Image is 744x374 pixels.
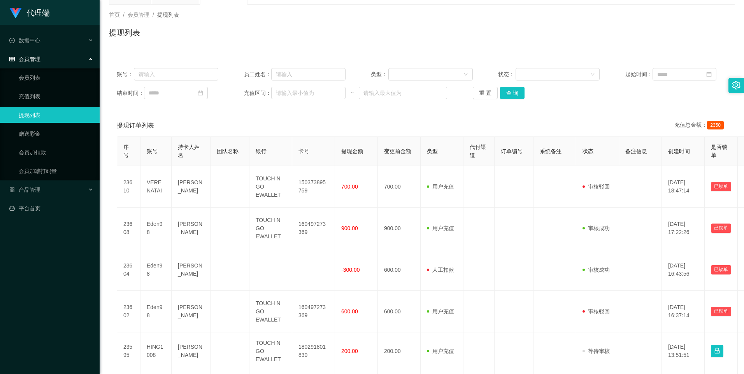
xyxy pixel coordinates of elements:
td: 23610 [117,166,140,208]
span: 状态： [498,70,516,79]
button: 图标: lock [711,345,723,357]
td: 23595 [117,332,140,370]
td: [DATE] 16:37:14 [662,291,705,332]
a: 会员列表 [19,70,93,86]
a: 图标: dashboard平台首页 [9,201,93,216]
td: [DATE] 18:47:14 [662,166,705,208]
a: 会员加减打码量 [19,163,93,179]
a: 代理端 [9,9,50,16]
span: 团队名称 [217,148,239,154]
span: 账号： [117,70,134,79]
input: 请输入最大值为 [359,87,447,99]
button: 查 询 [500,87,525,99]
span: 类型： [371,70,388,79]
span: -300.00 [341,267,360,273]
span: 银行 [256,148,267,154]
span: 用户充值 [427,348,454,354]
input: 请输入最小值为 [271,87,346,99]
td: 150373895759 [292,166,335,208]
span: ~ [346,89,359,97]
span: 提现列表 [157,12,179,18]
div: 充值总金额： [674,121,727,130]
td: 700.00 [378,166,421,208]
span: 数据中心 [9,37,40,44]
span: 状态 [583,148,593,154]
td: TOUCH N GO EWALLET [249,166,292,208]
td: 23608 [117,208,140,249]
td: [PERSON_NAME] [172,249,211,291]
td: [DATE] 17:22:26 [662,208,705,249]
span: 充值区间： [244,89,271,97]
i: 图标: setting [732,81,740,89]
td: 160497273369 [292,208,335,249]
span: 是否锁单 [711,144,727,158]
td: TOUCH N GO EWALLET [249,291,292,332]
span: 人工扣款 [427,267,454,273]
i: 图标: calendar [198,90,203,96]
span: 起始时间： [625,70,653,79]
span: 系统备注 [540,148,562,154]
span: 首页 [109,12,120,18]
td: [DATE] 16:43:56 [662,249,705,291]
span: / [153,12,154,18]
input: 请输入 [271,68,346,80]
td: Eden98 [140,208,172,249]
span: 备注信息 [625,148,647,154]
span: 结束时间： [117,89,144,97]
i: 图标: table [9,56,15,62]
i: 图标: check-circle-o [9,38,15,43]
td: [PERSON_NAME] [172,291,211,332]
h1: 代理端 [26,0,50,25]
h1: 提现列表 [109,27,140,38]
td: 200.00 [378,332,421,370]
td: Eden98 [140,291,172,332]
span: 900.00 [341,225,358,231]
span: 审核成功 [583,267,610,273]
td: TOUCH N GO EWALLET [249,332,292,370]
td: 900.00 [378,208,421,249]
span: 用户充值 [427,184,454,190]
span: 序号 [123,144,129,158]
span: 用户充值 [427,225,454,231]
span: 审核成功 [583,225,610,231]
button: 已锁单 [711,307,731,316]
span: 订单编号 [501,148,523,154]
span: 提现金额 [341,148,363,154]
i: 图标: calendar [706,72,712,77]
i: 图标: appstore-o [9,187,15,192]
img: logo.9652507e.png [9,8,22,19]
span: 600.00 [341,308,358,315]
span: 创建时间 [668,148,690,154]
td: 160497273369 [292,291,335,332]
td: 23604 [117,249,140,291]
i: 图标: down [590,72,595,77]
td: Eden98 [140,249,172,291]
a: 赠送彩金 [19,126,93,142]
span: 提现订单列表 [117,121,154,130]
td: 600.00 [378,291,421,332]
span: 账号 [147,148,158,154]
span: 用户充值 [427,308,454,315]
td: HING1008 [140,332,172,370]
span: 类型 [427,148,438,154]
span: 700.00 [341,184,358,190]
span: 卡号 [298,148,309,154]
td: [PERSON_NAME] [172,332,211,370]
button: 已锁单 [711,182,731,191]
i: 图标: down [463,72,468,77]
span: 产品管理 [9,187,40,193]
a: 会员加扣款 [19,145,93,160]
td: 180291801830 [292,332,335,370]
span: 200.00 [341,348,358,354]
input: 请输入 [134,68,218,80]
td: VERENATAI [140,166,172,208]
span: 2350 [707,121,724,129]
td: 23602 [117,291,140,332]
td: TOUCH N GO EWALLET [249,208,292,249]
span: 代付渠道 [470,144,486,158]
span: / [123,12,125,18]
td: [PERSON_NAME] [172,166,211,208]
button: 已锁单 [711,265,731,274]
button: 重 置 [473,87,498,99]
td: [PERSON_NAME] [172,208,211,249]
